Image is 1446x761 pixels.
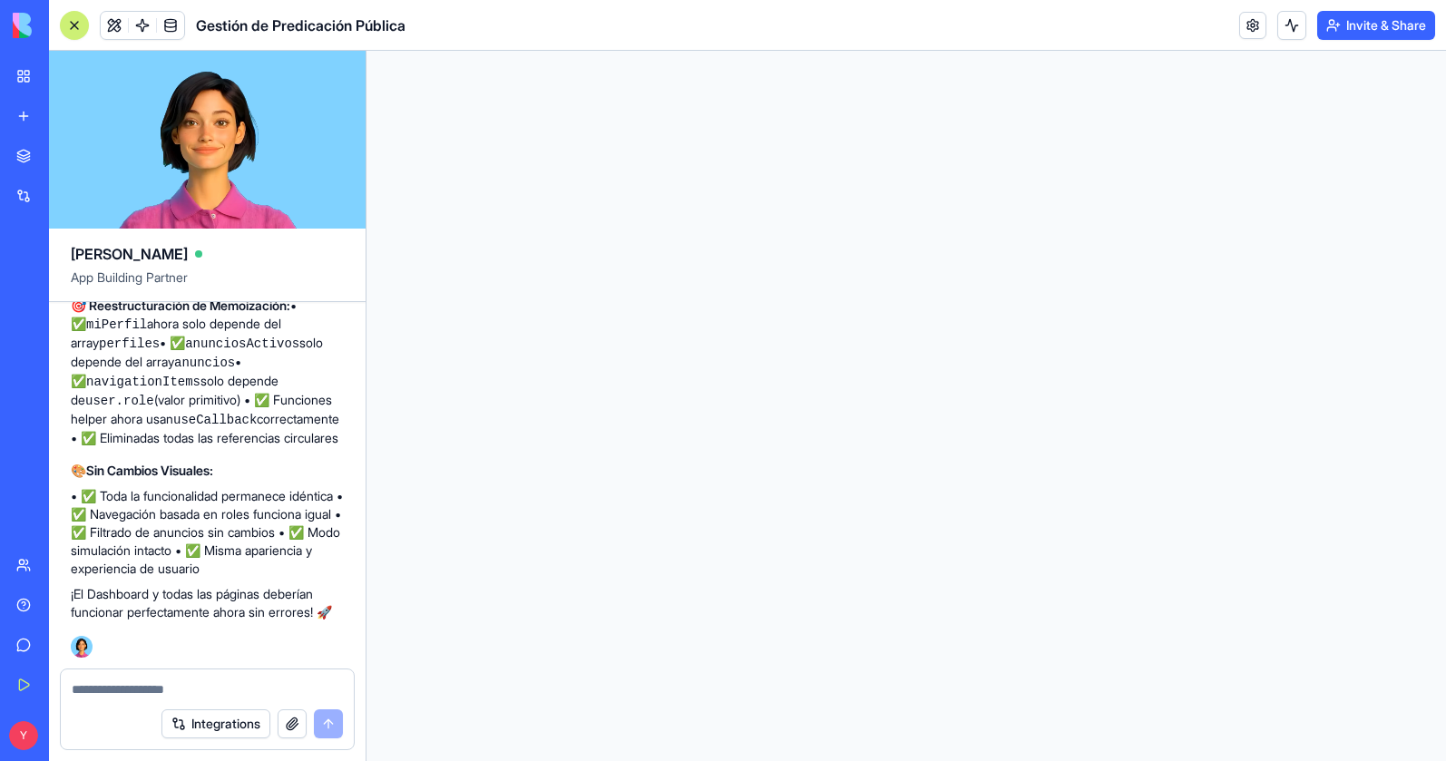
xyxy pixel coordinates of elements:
code: miPerfil [86,317,147,332]
span: App Building Partner [71,268,344,301]
span: Y [9,721,38,750]
code: user.role [85,394,154,408]
code: navigationItems [86,375,200,389]
code: useCallback [173,413,257,427]
img: logo [13,13,125,38]
h3: 🎨 [71,462,344,480]
span: [PERSON_NAME] [71,243,188,265]
p: • ✅ ahora solo depende del array • ✅ solo depende del array • ✅ solo depende de (valor primitivo)... [71,297,344,447]
code: anunciosActivos [185,337,299,351]
code: perfiles [99,337,160,351]
button: Invite & Share [1317,11,1435,40]
code: anuncios [174,356,235,370]
p: • ✅ Toda la funcionalidad permanece idéntica • ✅ Navegación basada en roles funciona igual • ✅ Fi... [71,487,344,578]
img: Ella_00000_wcx2te.png [71,636,93,658]
button: Integrations [161,709,270,738]
span: Gestión de Predicación Pública [196,15,405,36]
strong: Sin Cambios Visuales: [86,463,213,478]
p: ¡El Dashboard y todas las páginas deberían funcionar perfectamente ahora sin errores! 🚀 [71,585,344,621]
strong: 🎯 Reestructuración de Memoización: [71,298,290,313]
